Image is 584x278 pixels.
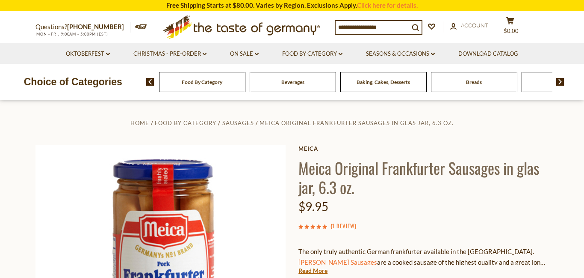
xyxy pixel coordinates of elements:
[298,246,549,268] p: The only truly authentic German frankfurter available in the [GEOGRAPHIC_DATA]. are a cooked saus...
[298,145,549,152] a: Meica
[298,258,377,266] a: [PERSON_NAME] Sausages
[66,49,110,59] a: Oktoberfest
[450,21,488,30] a: Account
[332,221,354,231] a: 1 Review
[133,49,206,59] a: Christmas - PRE-ORDER
[556,78,564,86] img: next arrow
[282,49,342,59] a: Food By Category
[182,79,222,85] a: Food By Category
[497,17,523,38] button: $0.00
[155,120,216,126] a: Food By Category
[281,79,304,85] a: Beverages
[35,21,130,33] p: Questions?
[357,79,410,85] a: Baking, Cakes, Desserts
[67,23,124,30] a: [PHONE_NUMBER]
[504,27,519,34] span: $0.00
[466,79,482,85] a: Breads
[230,49,259,59] a: On Sale
[366,49,435,59] a: Seasons & Occasions
[130,120,149,126] a: Home
[357,1,418,9] a: Click here for details.
[146,78,154,86] img: previous arrow
[298,266,327,275] a: Read More
[260,120,454,126] a: Meica Original Frankfurter Sausages in glas jar, 6.3 oz.
[35,32,108,36] span: MON - FRI, 9:00AM - 5:00PM (EST)
[330,221,356,230] span: ( )
[461,22,488,29] span: Account
[298,199,328,214] span: $9.95
[222,120,254,126] a: Sausages
[298,158,549,197] h1: Meica Original Frankfurter Sausages in glas jar, 6.3 oz.
[458,49,518,59] a: Download Catalog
